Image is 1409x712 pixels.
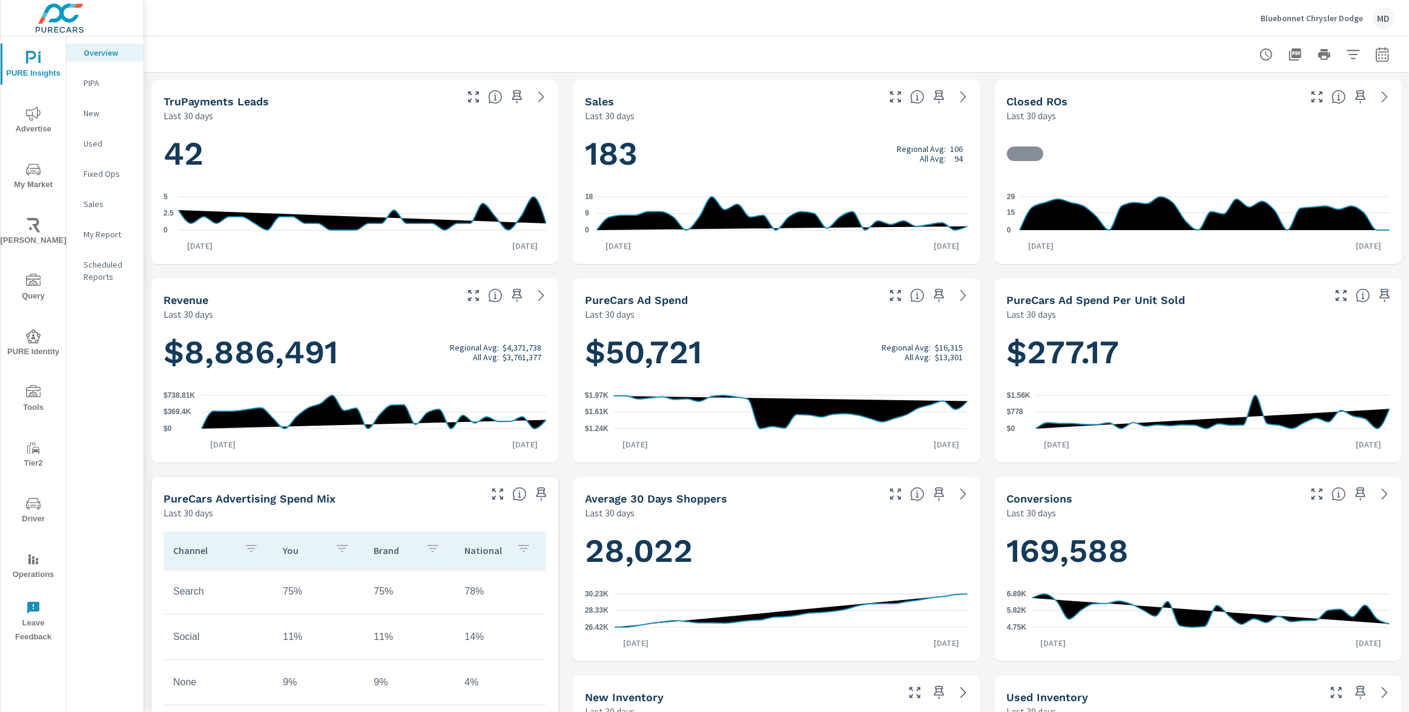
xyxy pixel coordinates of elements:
[585,691,664,704] h5: New Inventory
[910,487,925,501] span: A rolling 30 day total of daily Shoppers on the dealership website, averaged over the selected da...
[163,294,208,306] h5: Revenue
[929,87,949,107] span: Save this to your personalized report
[1351,87,1370,107] span: Save this to your personalized report
[585,108,635,123] p: Last 30 days
[163,133,546,174] h1: 42
[84,47,134,59] p: Overview
[905,683,925,702] button: Make Fullscreen
[886,484,905,504] button: Make Fullscreen
[67,195,144,213] div: Sales
[273,622,364,652] td: 11%
[585,492,727,505] h5: Average 30 Days Shoppers
[512,487,527,501] span: This table looks at how you compare to the amount of budget you spend per channel as opposed to y...
[163,391,195,400] text: $738.81K
[585,530,968,572] h1: 28,022
[585,332,968,373] h1: $50,721
[1007,607,1026,615] text: 5.82K
[1347,240,1390,252] p: [DATE]
[4,162,62,192] span: My Market
[67,74,144,92] div: PIPA
[1373,7,1394,29] div: MD
[84,77,134,89] p: PIPA
[615,637,658,649] p: [DATE]
[1007,108,1057,123] p: Last 30 days
[897,144,946,154] p: Regional Avg:
[273,667,364,697] td: 9%
[585,623,609,631] text: 26.42K
[84,259,134,283] p: Scheduled Reports
[4,385,62,415] span: Tools
[1007,590,1026,598] text: 6.89K
[67,225,144,243] div: My Report
[84,107,134,119] p: New
[4,107,62,136] span: Advertise
[4,441,62,470] span: Tier2
[926,637,968,649] p: [DATE]
[67,255,144,286] div: Scheduled Reports
[1007,193,1015,201] text: 29
[503,343,541,352] p: $4,371,738
[488,90,503,104] span: The number of truPayments leads.
[464,544,507,556] p: National
[1007,209,1015,217] text: 15
[954,286,973,305] a: See more details in report
[597,240,639,252] p: [DATE]
[84,228,134,240] p: My Report
[163,307,213,321] p: Last 30 days
[585,590,609,598] text: 30.23K
[163,226,168,234] text: 0
[614,438,656,450] p: [DATE]
[163,193,168,201] text: 5
[1370,42,1394,67] button: Select Date Range
[929,286,949,305] span: Save this to your personalized report
[488,288,503,303] span: Total sales revenue over the selected date range. [Source: This data is sourced from the dealer’s...
[1007,95,1068,108] h5: Closed ROs
[1356,288,1370,303] span: Average cost of advertising per each vehicle sold at the dealer over the selected date range. The...
[585,209,589,218] text: 9
[1007,492,1073,505] h5: Conversions
[1307,484,1327,504] button: Make Fullscreen
[163,424,172,433] text: $0
[283,544,325,556] p: You
[1020,240,1062,252] p: [DATE]
[585,226,589,234] text: 0
[202,438,244,450] p: [DATE]
[1351,683,1370,702] span: Save this to your personalized report
[504,438,546,450] p: [DATE]
[1007,530,1390,572] h1: 169,588
[1312,42,1336,67] button: Print Report
[1,36,66,649] div: nav menu
[4,601,62,644] span: Leave Feedback
[955,154,963,163] p: 94
[585,294,688,306] h5: PureCars Ad Spend
[585,424,609,433] text: $1.24K
[163,209,174,218] text: 2.5
[532,286,551,305] a: See more details in report
[935,352,963,362] p: $13,301
[163,576,273,607] td: Search
[1007,506,1057,520] p: Last 30 days
[503,352,541,362] p: $3,761,377
[507,286,527,305] span: Save this to your personalized report
[935,343,963,352] p: $16,315
[905,352,931,362] p: All Avg:
[4,51,62,81] span: PURE Insights
[920,154,946,163] p: All Avg:
[1007,391,1031,400] text: $1.56K
[84,137,134,150] p: Used
[488,484,507,504] button: Make Fullscreen
[163,667,273,697] td: None
[1331,286,1351,305] button: Make Fullscreen
[173,544,234,556] p: Channel
[1007,408,1023,417] text: $778
[1375,87,1394,107] a: See more details in report
[4,552,62,582] span: Operations
[926,438,968,450] p: [DATE]
[585,607,609,615] text: 28.33K
[1307,87,1327,107] button: Make Fullscreen
[455,622,546,652] td: 14%
[1007,623,1026,631] text: 4.75K
[1331,90,1346,104] span: Number of Repair Orders Closed by the selected dealership group over the selected time range. [So...
[464,286,483,305] button: Make Fullscreen
[464,87,483,107] button: Make Fullscreen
